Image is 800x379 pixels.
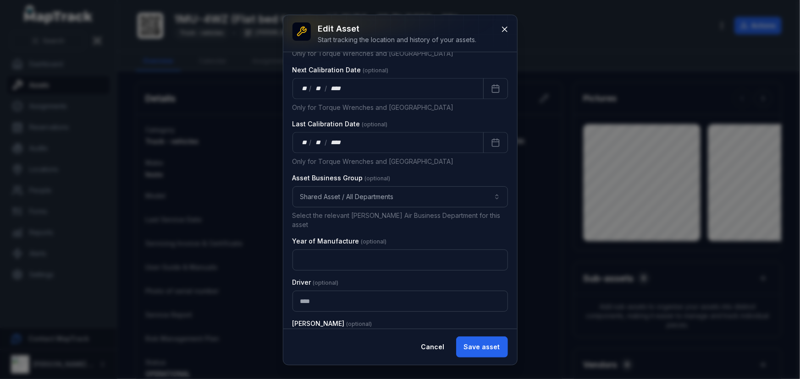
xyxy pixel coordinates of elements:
[292,103,508,112] p: Only for Torque Wrenches and [GEOGRAPHIC_DATA]
[325,84,328,93] div: /
[312,84,325,93] div: month,
[318,35,477,44] div: Start tracking the location and history of your assets.
[312,138,325,147] div: month,
[292,173,391,183] label: Asset Business Group
[300,84,309,93] div: day,
[309,138,312,147] div: /
[292,119,388,129] label: Last Calibration Date
[292,319,372,328] label: [PERSON_NAME]
[328,138,345,147] div: year,
[292,237,387,246] label: Year of Manufacture
[456,336,508,357] button: Save asset
[309,84,312,93] div: /
[292,278,339,287] label: Driver
[292,65,389,75] label: Next Calibration Date
[325,138,328,147] div: /
[483,132,508,153] button: Calendar
[328,84,345,93] div: year,
[292,186,508,207] button: Shared Asset / All Departments
[292,157,508,166] p: Only for Torque Wrenches and [GEOGRAPHIC_DATA]
[292,211,508,229] p: Select the relevant [PERSON_NAME] Air Business Department for this asset
[300,138,309,147] div: day,
[414,336,452,357] button: Cancel
[292,49,508,58] p: Only for Torque Wrenches and [GEOGRAPHIC_DATA]
[318,22,477,35] h3: Edit asset
[483,78,508,99] button: Calendar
